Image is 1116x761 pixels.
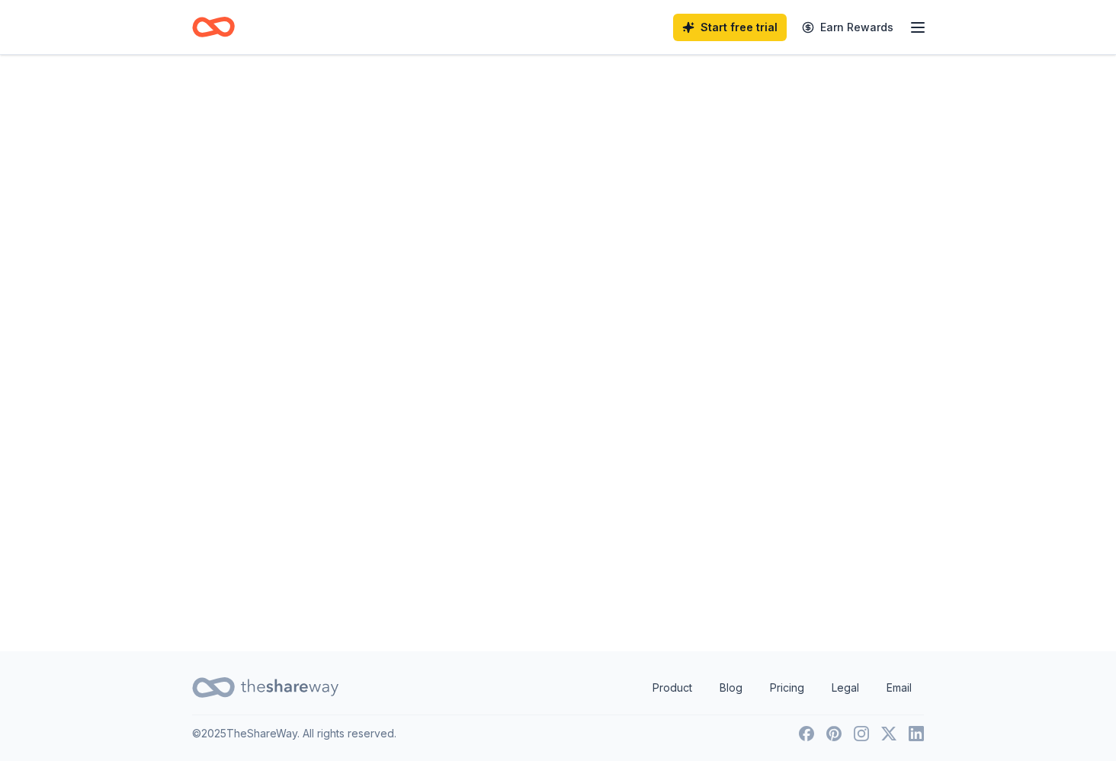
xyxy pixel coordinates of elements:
p: © 2025 TheShareWay. All rights reserved. [192,724,396,743]
a: Pricing [758,673,816,703]
a: Email [874,673,924,703]
a: Earn Rewards [793,14,903,41]
a: Legal [819,673,871,703]
nav: quick links [640,673,924,703]
a: Blog [707,673,755,703]
a: Start free trial [673,14,787,41]
a: Home [192,9,235,45]
a: Product [640,673,704,703]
